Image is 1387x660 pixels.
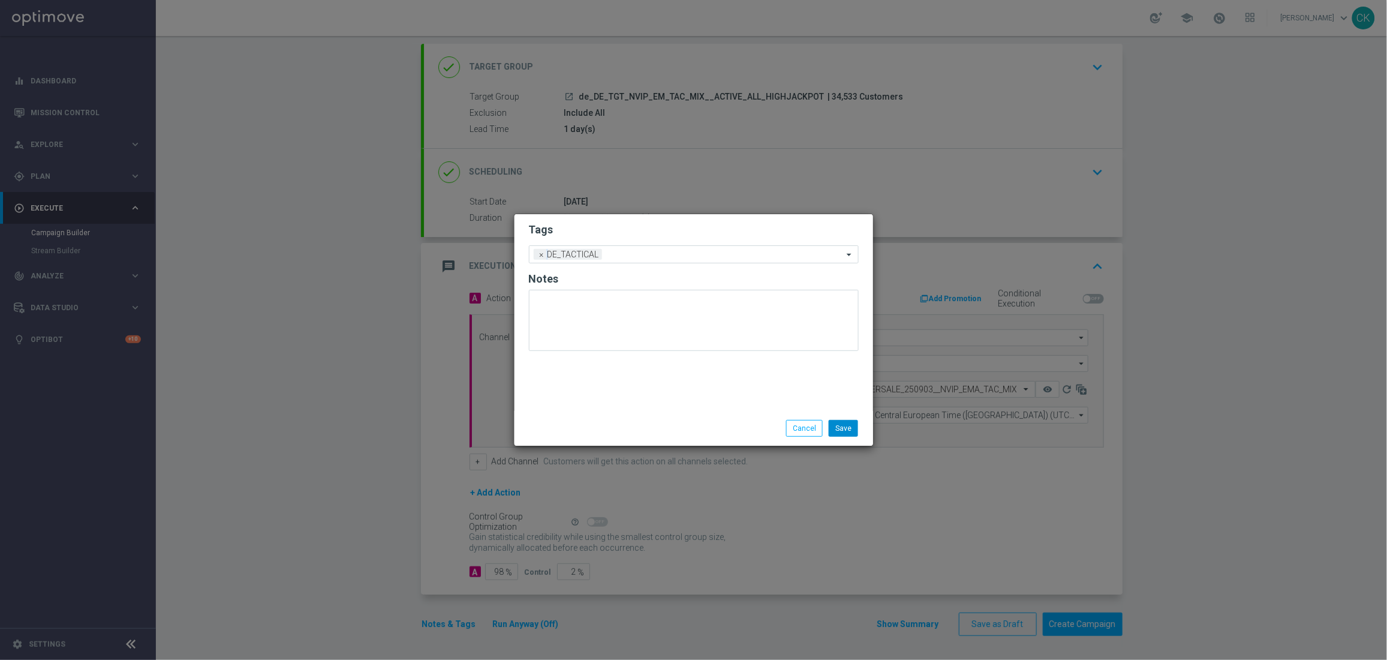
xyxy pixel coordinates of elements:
[529,245,859,263] ng-select: DE_TACTICAL
[786,420,823,437] button: Cancel
[529,272,859,286] h2: Notes
[829,420,858,437] button: Save
[529,223,859,237] h2: Tags
[537,249,547,260] span: ×
[544,249,602,260] span: DE_TACTICAL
